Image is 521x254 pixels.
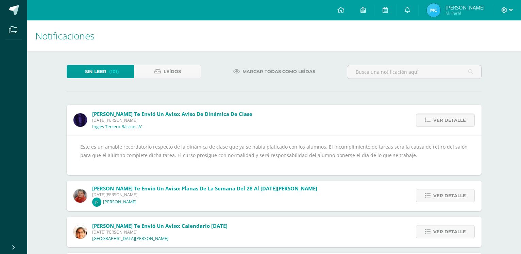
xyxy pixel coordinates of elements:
a: Leídos [134,65,201,78]
p: Inglés Tercero Básicos 'A' [92,124,142,130]
input: Busca una notificación aquí [347,65,481,79]
p: [PERSON_NAME] [103,199,136,205]
img: 31877134f281bf6192abd3481bfb2fdd.png [73,113,87,127]
img: 05ddfdc08264272979358467217619c8.png [73,189,87,203]
span: Ver detalle [433,189,466,202]
span: Notificaciones [35,29,95,42]
span: [DATE][PERSON_NAME] [92,192,317,198]
span: [DATE][PERSON_NAME] [92,229,228,235]
span: Sin leer [85,65,106,78]
img: fc85df90bfeed59e7900768220bd73e5.png [73,225,87,239]
span: Leídos [164,65,181,78]
span: Ver detalle [433,114,466,126]
a: Marcar todas como leídas [225,65,324,78]
span: [DATE][PERSON_NAME] [92,117,252,123]
p: [GEOGRAPHIC_DATA][PERSON_NAME] [92,236,168,241]
div: Este es un amable recordatorio respecto de la dinámica de clase que ya se había platicado con los... [80,142,468,168]
span: Marcar todas como leídas [242,65,315,78]
span: [PERSON_NAME] [446,4,485,11]
span: (101) [109,65,119,78]
span: [PERSON_NAME] te envió un aviso: Planas de la semana del 28 al [DATE][PERSON_NAME] [92,185,317,192]
img: 54e6e722c2d63d86a1249d21beda7d15.png [92,198,101,207]
span: [PERSON_NAME] te envió un aviso: Calendario [DATE] [92,222,228,229]
span: Mi Perfil [446,10,485,16]
span: [PERSON_NAME] te envió un aviso: Aviso de dinámica de clase [92,111,252,117]
img: fdc93049fa909ccc5584cc5c6b20ac07.png [427,3,440,17]
a: Sin leer(101) [67,65,134,78]
span: Ver detalle [433,225,466,238]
